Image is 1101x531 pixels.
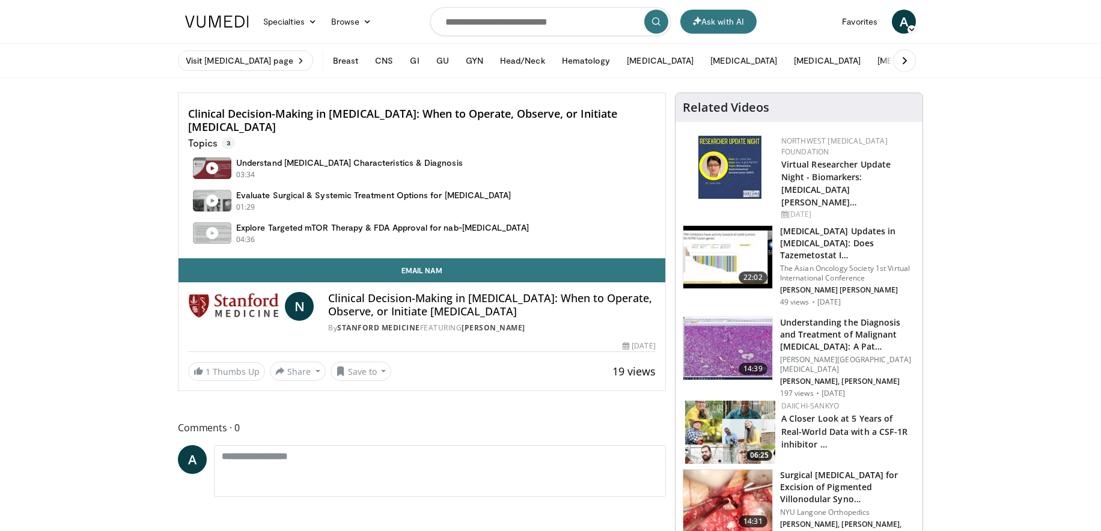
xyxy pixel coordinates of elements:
[781,401,839,411] a: Daiichi-Sankyo
[780,285,915,295] p: [PERSON_NAME] [PERSON_NAME]
[188,292,280,321] img: Stanford Medicine
[178,258,665,282] a: Email Nam
[222,137,235,149] span: 3
[236,169,255,180] p: 03:34
[178,445,207,474] a: A
[368,49,400,73] button: CNS
[680,10,757,34] button: Ask with AI
[780,225,915,261] h3: [MEDICAL_DATA] Updates in [MEDICAL_DATA]: Does Tazemetostat I…
[206,366,210,377] span: 1
[459,49,490,73] button: GYN
[835,10,885,34] a: Favorites
[739,272,767,284] span: 22:02
[429,49,456,73] button: GU
[683,317,915,398] a: 14:39 Understanding the Diagnosis and Treatment of Malignant [MEDICAL_DATA]: A Pat… [PERSON_NAME]...
[236,157,463,168] h4: Understand [MEDICAL_DATA] Characteristics & Diagnosis
[685,401,775,464] a: 06:25
[430,7,671,36] input: Search topics, interventions
[817,297,841,307] p: [DATE]
[781,159,891,208] a: Virtual Researcher Update Night - Biomarkers: [MEDICAL_DATA] [PERSON_NAME]…
[683,226,772,288] img: 78fd98c4-b62a-4fa2-82df-fcfc3b4e754d.150x105_q85_crop-smart_upscale.jpg
[620,49,701,73] button: [MEDICAL_DATA]
[337,323,420,333] a: Stanford Medicine
[703,49,784,73] button: [MEDICAL_DATA]
[780,508,915,517] p: NYU Langone Orthopedics
[188,362,265,381] a: 1 Thumbs Up
[493,49,552,73] button: Head/Neck
[188,137,235,149] p: Topics
[780,317,915,353] h3: Understanding the Diagnosis and Treatment of Malignant [MEDICAL_DATA]: A Pat…
[324,10,379,34] a: Browse
[892,10,916,34] a: A
[739,363,767,375] span: 14:39
[623,341,655,351] div: [DATE]
[816,389,819,398] div: ·
[188,108,656,133] h4: Clinical Decision-Making in [MEDICAL_DATA]: When to Operate, Observe, or Initiate [MEDICAL_DATA]
[739,515,767,527] span: 14:31
[185,16,249,28] img: VuMedi Logo
[178,50,313,71] a: Visit [MEDICAL_DATA] page
[822,389,846,398] p: [DATE]
[780,469,915,505] h3: Surgical [MEDICAL_DATA] for Excision of Pigmented Villonodular Syno…
[780,264,915,283] p: The Asian Oncology Society 1st Virtual International Conference
[746,450,772,461] span: 06:25
[683,225,915,307] a: 22:02 [MEDICAL_DATA] Updates in [MEDICAL_DATA]: Does Tazemetostat I… The Asian Oncology Society 1...
[326,49,365,73] button: Breast
[178,420,666,435] span: Comments 0
[555,49,618,73] button: Hematology
[870,49,951,73] button: [MEDICAL_DATA]
[270,362,326,381] button: Share
[236,234,255,245] p: 04:36
[462,323,525,333] a: [PERSON_NAME]
[683,100,769,115] h4: Related Videos
[328,292,655,318] h4: Clinical Decision-Making in [MEDICAL_DATA]: When to Operate, Observe, or Initiate [MEDICAL_DATA]
[780,389,814,398] p: 197 views
[285,292,314,321] a: N
[781,209,913,220] div: [DATE]
[787,49,868,73] button: [MEDICAL_DATA]
[780,297,810,307] p: 49 views
[781,136,888,157] a: Northwest [MEDICAL_DATA] Foundation
[256,10,324,34] a: Specialties
[812,297,815,307] div: ·
[403,49,426,73] button: GI
[328,323,655,333] div: By FEATURING
[236,222,529,233] h4: Explore Targeted mTOR Therapy & FDA Approval for nab-[MEDICAL_DATA]
[236,190,511,201] h4: Evaluate Surgical & Systemic Treatment Options for [MEDICAL_DATA]
[685,401,775,464] img: 93c22cae-14d1-47f0-9e4a-a244e824b022.png.150x105_q85_crop-smart_upscale.jpg
[781,413,908,449] a: A Closer Look at 5 Years of Real-World Data with a CSF-1R inhibitor …
[683,317,772,380] img: aca7ee58-01d0-419f-9bc9-871cb9aa4638.150x105_q85_crop-smart_upscale.jpg
[331,362,392,381] button: Save to
[698,136,761,199] img: a6200dbe-dadf-4c3e-9c06-d4385956049b.png.150x105_q85_autocrop_double_scale_upscale_version-0.2.png
[612,364,656,378] span: 19 views
[780,355,915,374] p: [PERSON_NAME][GEOGRAPHIC_DATA][MEDICAL_DATA]
[236,202,255,213] p: 01:29
[780,377,915,386] p: [PERSON_NAME], [PERSON_NAME]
